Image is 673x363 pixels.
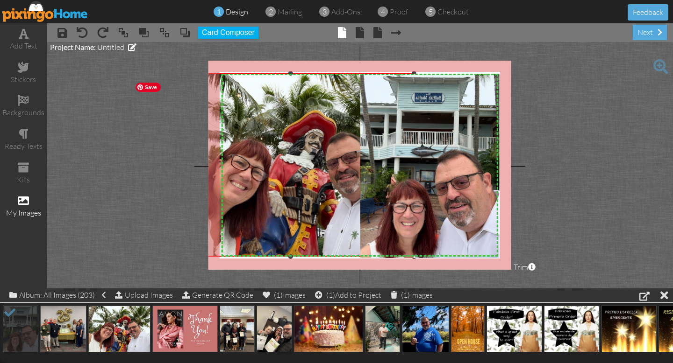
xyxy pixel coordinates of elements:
div: × [401,68,416,83]
button: Feedback [628,4,668,21]
span: 3 [322,7,327,17]
span: 1 [217,7,221,17]
span: Save [136,83,161,92]
span: Project Name: [50,42,96,51]
div: Images [263,288,306,301]
span: add-ons [331,7,360,16]
span: checkout [437,7,469,16]
div: Generate QR Code [182,288,253,301]
img: 20250915-221352-20f9174a126b-500.jpeg [88,306,150,352]
span: design [226,7,248,16]
img: 20240915-000217-c0b3bbb5d3e7-500.png [451,306,485,352]
img: 20250104-234433-d7db755d292e-500.jpg [257,306,292,352]
img: 20250104-234433-a715e20be249-500.jpg [220,306,255,352]
img: 20241117-220016-ba7af9d86eff-500.jpeg [365,306,401,352]
span: 5 [429,7,433,17]
span: 4 [381,7,385,17]
span: 2 [269,7,273,17]
div: Upload Images [115,288,173,302]
img: 20250915-221353-7f8d6d50810f-original.jpeg [360,74,499,258]
div: next [633,25,667,40]
div: Add to Project [315,288,381,301]
img: 20240913-041221-41ab33b613f4-500.png [601,306,657,352]
img: 20240914-014254-c8a258f06fae-500.png [487,306,542,352]
div: Images [391,288,433,301]
img: 20240914-014054-6beda0d0cae2-500.png [544,306,600,352]
div: Album: All Images (203) [9,288,106,301]
img: 20250915-221352-20f9174a126b-original.jpeg [168,73,414,257]
span: Trim [514,262,536,272]
img: 20241004-020135-44e5390607b8-500.png [402,306,449,352]
span: Untitled [97,42,124,52]
span: proof [390,7,408,16]
span: (1) [401,290,410,300]
span: (1) [326,290,335,300]
img: 20241120-235238-5380035d2065-500.jpg [294,306,363,352]
span: mailing [278,7,302,16]
button: Card Composer [198,27,258,39]
img: pixingo logo [2,1,88,22]
img: 20250911-174653-5e50d529e67b-500.jpg [152,306,217,352]
img: 20250915-221353-7f8d6d50810f-500.jpeg [3,306,38,352]
span: (1) [274,290,283,300]
img: 20250915-221352-690fea6ef779-500.jpeg [40,306,86,352]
